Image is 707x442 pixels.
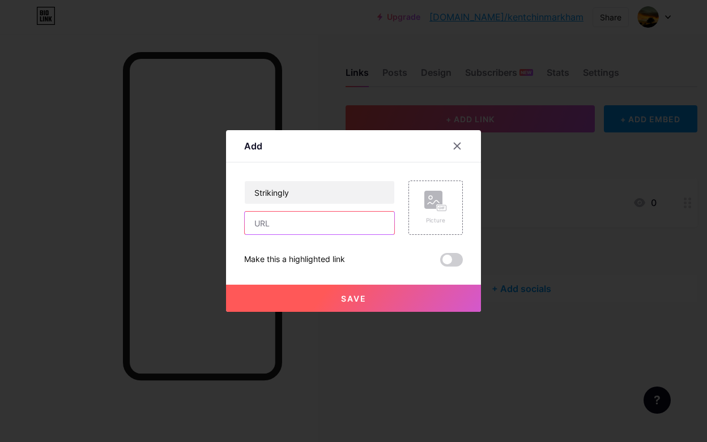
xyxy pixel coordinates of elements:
[424,216,447,225] div: Picture
[244,139,262,153] div: Add
[341,294,367,303] span: Save
[244,253,345,267] div: Make this a highlighted link
[245,181,394,204] input: Title
[245,212,394,234] input: URL
[226,285,481,312] button: Save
